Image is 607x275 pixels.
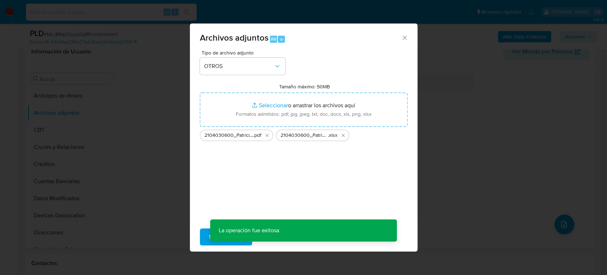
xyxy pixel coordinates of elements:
span: OTROS [204,63,274,70]
span: .xlsx [328,132,337,139]
p: La operación fue exitosa [210,219,288,242]
span: 2104030600_Patricia Robles_Agosto2025 [281,132,328,139]
label: Tamaño máximo: 50MB [279,83,330,90]
span: Archivos adjuntos [200,31,268,44]
span: Alt [271,36,276,42]
button: Eliminar 2104030600_Patricia Robles_Agosto2025.pdf [263,131,271,140]
span: 2104030600_Patricia Robles_Agosto2025 [204,132,253,139]
button: Subir archivo [200,228,252,245]
span: .pdf [253,132,261,139]
button: OTROS [200,58,285,75]
span: Cancelar [264,229,287,245]
ul: Archivos seleccionados [200,127,408,141]
span: Subir archivo [209,229,243,245]
button: Eliminar 2104030600_Patricia Robles_Agosto2025.xlsx [339,131,347,140]
span: Tipo de archivo adjunto [202,50,287,55]
span: a [280,36,283,42]
button: Cerrar [401,34,408,41]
